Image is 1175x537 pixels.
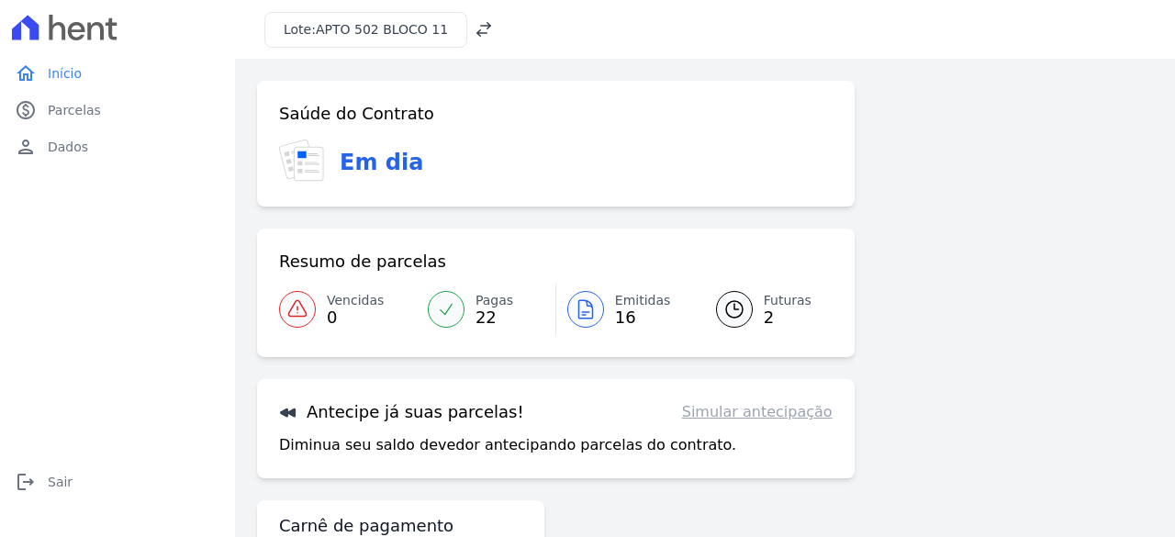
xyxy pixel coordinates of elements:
[556,284,694,335] a: Emitidas 16
[279,284,417,335] a: Vencidas 0
[15,471,37,493] i: logout
[284,20,448,39] h3: Lote:
[476,310,513,325] span: 22
[417,284,555,335] a: Pagas 22
[764,291,811,310] span: Futuras
[279,103,434,125] h3: Saúde do Contrato
[15,62,37,84] i: home
[15,136,37,158] i: person
[327,310,384,325] span: 0
[7,55,228,92] a: homeInício
[48,64,82,83] span: Início
[279,434,736,456] p: Diminua seu saldo devedor antecipando parcelas do contrato.
[615,310,671,325] span: 16
[316,22,448,37] span: APTO 502 BLOCO 11
[48,138,88,156] span: Dados
[327,291,384,310] span: Vencidas
[15,99,37,121] i: paid
[279,251,446,273] h3: Resumo de parcelas
[615,291,671,310] span: Emitidas
[7,464,228,500] a: logoutSair
[279,515,453,537] h3: Carnê de pagamento
[694,284,833,335] a: Futuras 2
[682,401,833,423] a: Simular antecipação
[7,92,228,129] a: paidParcelas
[476,291,513,310] span: Pagas
[48,473,73,491] span: Sair
[48,101,101,119] span: Parcelas
[764,310,811,325] span: 2
[340,146,423,179] h3: Em dia
[7,129,228,165] a: personDados
[279,401,524,423] h3: Antecipe já suas parcelas!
